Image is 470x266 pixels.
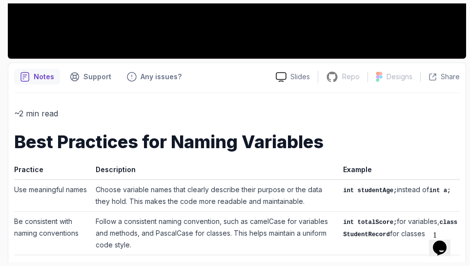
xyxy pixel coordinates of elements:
code: int totalScore; [343,219,397,226]
p: Support [83,72,111,82]
iframe: chat widget [429,227,460,256]
code: int studentAge; [343,187,397,194]
h1: Best Practices for Naming Variables [14,132,460,152]
p: Designs [387,72,412,82]
p: Any issues? [141,72,182,82]
p: Share [441,72,460,82]
p: Repo [342,72,360,82]
td: Choose variable names that clearly describe their purpose or the data they hold. This makes the c... [92,180,339,212]
th: Example [339,163,460,180]
p: Slides [290,72,310,82]
p: Notes [34,72,54,82]
code: int a; [429,187,450,194]
button: notes button [14,69,60,85]
th: Practice [14,163,92,180]
th: Description [92,163,339,180]
td: Follow a consistent naming convention, such as camelCase for variables and methods, and PascalCas... [92,212,339,255]
a: Slides [268,72,318,82]
td: Be consistent with naming conventions [14,212,92,255]
p: ~2 min read [14,107,460,120]
button: Support button [64,69,117,85]
td: Use meaningful names [14,180,92,212]
td: for variables, for classes [339,212,460,255]
button: Share [420,72,460,82]
button: Feedback button [121,69,187,85]
td: instead of [339,180,460,212]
